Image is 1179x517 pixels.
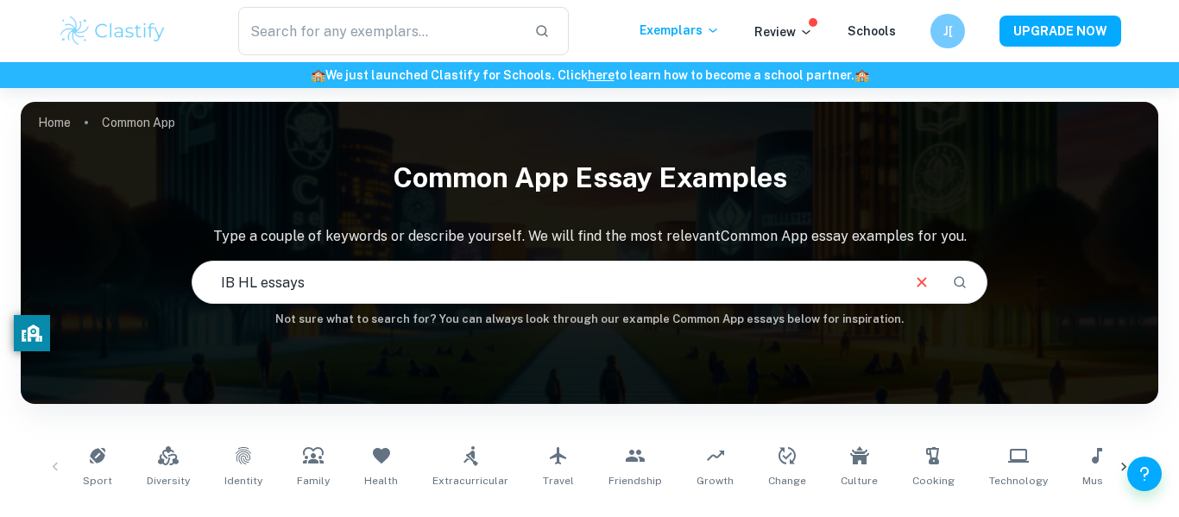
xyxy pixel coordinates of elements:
a: Schools [848,24,896,38]
p: Common App [102,113,175,132]
button: privacy banner [14,315,50,351]
span: Friendship [608,473,662,489]
span: Music [1082,473,1112,489]
span: Diversity [147,473,190,489]
p: Exemplars [640,21,720,40]
span: Change [768,473,806,489]
input: E.g. I love building drones, I used to be ashamed of my name... [192,258,899,306]
span: Family [297,473,330,489]
a: here [588,68,615,82]
span: Travel [543,473,574,489]
h6: Not sure what to search for? You can always look through our example Common App essays below for ... [21,311,1158,328]
p: Review [754,22,813,41]
button: Clear [905,266,938,299]
span: Health [364,473,398,489]
p: Type a couple of keywords or describe yourself. We will find the most relevant Common App essay e... [21,226,1158,247]
span: Cooking [912,473,955,489]
span: Growth [697,473,734,489]
button: J[ [930,14,965,48]
h1: Common App Essay Examples [21,150,1158,205]
span: Sport [83,473,112,489]
span: 🏫 [854,68,869,82]
input: Search for any exemplars... [238,7,520,55]
button: Search [945,268,974,297]
h6: We just launched Clastify for Schools. Click to learn how to become a school partner. [3,66,1176,85]
img: Clastify logo [58,14,167,48]
span: Extracurricular [432,473,508,489]
h6: J[ [938,22,958,41]
button: UPGRADE NOW [999,16,1121,47]
span: Identity [224,473,262,489]
span: Technology [989,473,1048,489]
span: 🏫 [311,68,325,82]
a: Home [38,110,71,135]
span: Culture [841,473,878,489]
button: Help and Feedback [1127,457,1162,491]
